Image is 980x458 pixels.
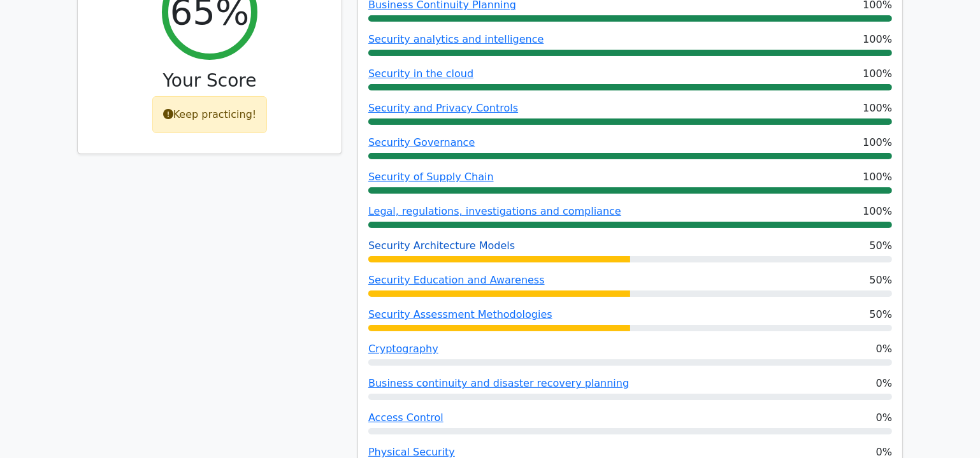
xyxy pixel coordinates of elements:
a: Security Architecture Models [368,240,515,252]
a: Access Control [368,411,443,424]
span: 50% [869,273,892,288]
a: Legal, regulations, investigations and compliance [368,205,621,217]
span: 0% [876,410,892,426]
a: Cryptography [368,343,438,355]
span: 0% [876,376,892,391]
a: Security of Supply Chain [368,171,494,183]
a: Physical Security [368,446,455,458]
a: Security and Privacy Controls [368,102,518,114]
h3: Your Score [88,70,331,92]
span: 100% [863,135,892,150]
div: Keep practicing! [152,96,268,133]
span: 100% [863,66,892,82]
a: Security Governance [368,136,475,148]
a: Security Education and Awareness [368,274,545,286]
a: Security analytics and intelligence [368,33,544,45]
a: Security Assessment Methodologies [368,308,552,320]
span: 0% [876,341,892,357]
span: 100% [863,169,892,185]
span: 100% [863,101,892,116]
a: Security in the cloud [368,68,473,80]
a: Business continuity and disaster recovery planning [368,377,629,389]
span: 50% [869,238,892,254]
span: 50% [869,307,892,322]
span: 100% [863,204,892,219]
span: 100% [863,32,892,47]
